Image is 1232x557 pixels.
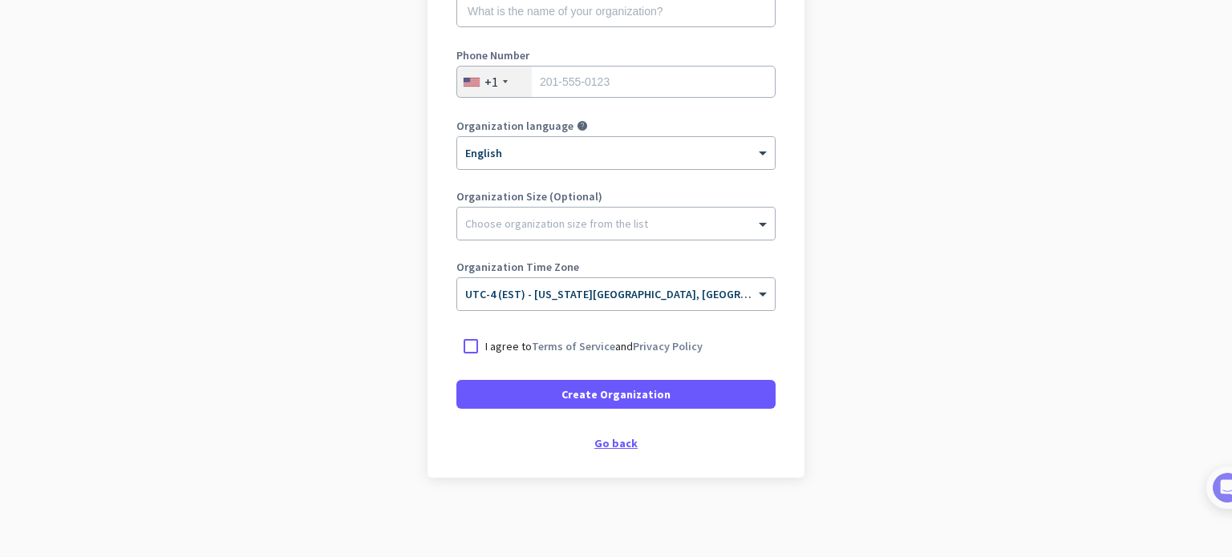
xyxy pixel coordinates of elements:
[456,120,573,131] label: Organization language
[484,74,498,90] div: +1
[561,386,671,402] span: Create Organization
[456,50,776,61] label: Phone Number
[456,191,776,202] label: Organization Size (Optional)
[577,120,588,131] i: help
[485,338,703,354] p: I agree to and
[456,261,776,272] label: Organization Time Zone
[633,339,703,353] a: Privacy Policy
[532,339,615,353] a: Terms of Service
[456,438,776,449] div: Go back
[456,380,776,409] button: Create Organization
[456,66,776,98] input: 201-555-0123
